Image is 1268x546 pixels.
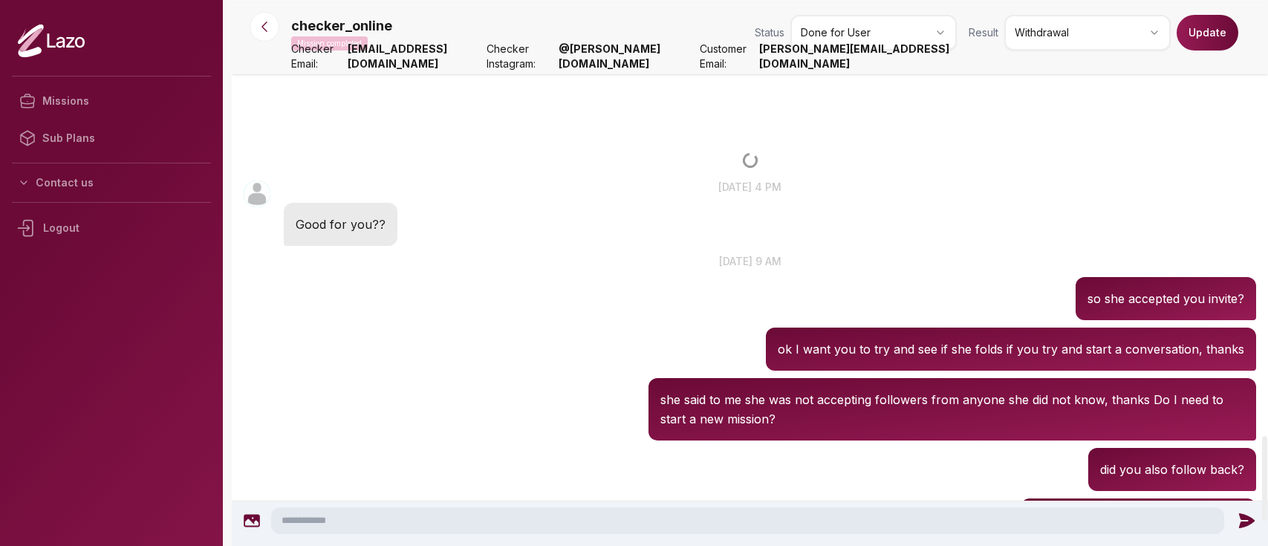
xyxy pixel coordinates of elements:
strong: [EMAIL_ADDRESS][DOMAIN_NAME] [348,42,481,71]
p: ok I want you to try and see if she folds if you try and start a conversation, thanks [778,339,1244,359]
a: Missions [12,82,211,120]
span: Customer Email: [700,42,753,71]
span: Checker Email: [291,42,342,71]
p: Good for you?? [296,215,386,234]
a: Sub Plans [12,120,211,157]
div: Logout [12,209,211,247]
p: checker_online [291,16,392,36]
button: Update [1177,15,1238,51]
span: Checker Instagram: [487,42,553,71]
button: Contact us [12,169,211,196]
span: Status [755,25,784,40]
p: [DATE] 9 am [232,253,1268,269]
p: [DATE] 4 pm [232,179,1268,195]
strong: @ [PERSON_NAME][DOMAIN_NAME] [559,42,694,71]
p: so she accepted you invite? [1087,289,1244,308]
strong: [PERSON_NAME][EMAIL_ADDRESS][DOMAIN_NAME] [759,42,957,71]
span: Result [969,25,998,40]
p: did you also follow back? [1100,460,1244,479]
p: Mission completed [291,36,368,51]
p: she said to me she was not accepting followers from anyone she did not know, thanks Do I need to ... [660,390,1244,429]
